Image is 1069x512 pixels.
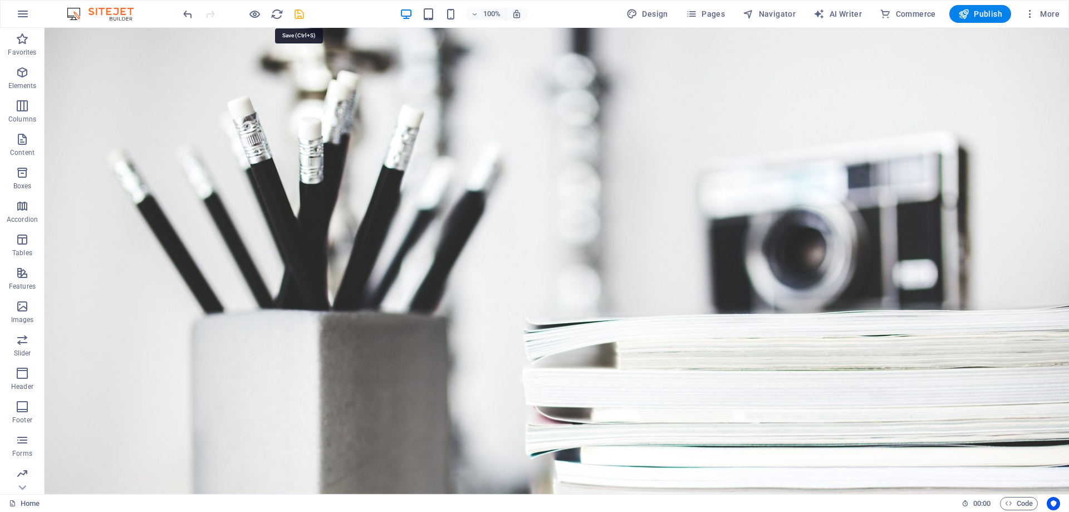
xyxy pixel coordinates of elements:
span: Pages [686,8,725,19]
button: Pages [681,5,729,23]
p: Elements [8,81,37,90]
span: Code [1005,497,1033,510]
p: Features [9,282,36,291]
img: Editor Logo [64,7,148,21]
span: Navigator [743,8,796,19]
button: Commerce [875,5,940,23]
p: Header [11,382,33,391]
p: Tables [12,248,32,257]
button: 100% [466,7,506,21]
span: 00 00 [973,497,990,510]
p: Boxes [13,182,32,191]
span: Design [626,8,668,19]
button: Navigator [738,5,800,23]
span: More [1024,8,1060,19]
p: Accordion [7,215,38,224]
a: Click to cancel selection. Double-click to open Pages [9,497,40,510]
p: Footer [12,416,32,425]
p: Forms [12,449,32,458]
h6: 100% [483,7,501,21]
button: save [292,7,306,21]
button: undo [181,7,194,21]
button: Publish [949,5,1011,23]
p: Content [10,148,35,157]
button: More [1020,5,1064,23]
p: Columns [8,115,36,124]
span: : [981,499,983,508]
button: Code [1000,497,1038,510]
button: Usercentrics [1047,497,1060,510]
i: On resize automatically adjust zoom level to fit chosen device. [512,9,522,19]
span: Publish [958,8,1002,19]
button: Click here to leave preview mode and continue editing [248,7,261,21]
span: Commerce [880,8,936,19]
span: AI Writer [813,8,862,19]
p: Slider [14,349,31,358]
p: Images [11,315,34,324]
p: Favorites [8,48,36,57]
i: Undo: Change meta tags (Ctrl+Z) [182,8,194,21]
i: Reload page [271,8,283,21]
div: Design (Ctrl+Alt+Y) [622,5,673,23]
button: AI Writer [809,5,866,23]
button: Design [622,5,673,23]
button: reload [270,7,283,21]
